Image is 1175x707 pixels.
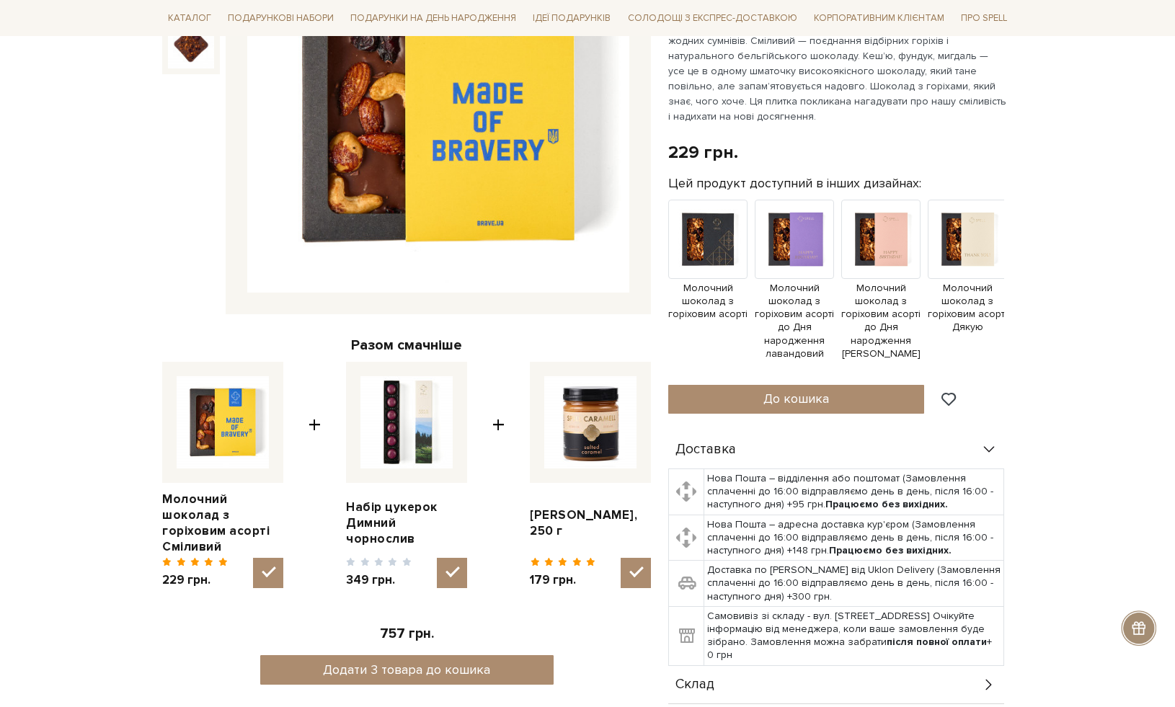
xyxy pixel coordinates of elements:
span: 179 грн. [530,572,595,588]
a: [PERSON_NAME], 250 г [530,507,651,539]
a: Солодощі з експрес-доставкою [622,6,803,30]
a: Молочний шоколад з горіховим асорті до Дня народження лавандовий [755,232,834,360]
b: після повної оплати [887,636,987,648]
span: Молочний шоколад з горіховим асорті до Дня народження [PERSON_NAME] [841,282,921,360]
span: Молочний шоколад з горіховим асорті [668,282,748,321]
td: Нова Пошта – адресна доставка кур'єром (Замовлення сплаченні до 16:00 відправляємо день в день, п... [704,515,1004,561]
a: Набір цукерок Димний чорнослив [346,499,467,547]
a: Каталог [162,7,217,30]
img: Молочний шоколад з горіховим асорті Сміливий [168,22,214,68]
a: Молочний шоколад з горіховим асорті Сміливий [162,492,283,555]
b: Працюємо без вихідних. [829,544,952,556]
span: 229 грн. [162,572,228,588]
span: Доставка [675,443,736,456]
button: Додати 3 товара до кошика [260,655,554,685]
img: Набір цукерок Димний чорнослив [360,376,453,468]
span: Склад [675,678,714,691]
a: Подарункові набори [222,7,340,30]
a: Подарунки на День народження [345,7,522,30]
img: Продукт [668,200,748,279]
span: Молочний шоколад з горіховим асорті до Дня народження лавандовий [755,282,834,360]
label: Цей продукт доступний в інших дизайнах: [668,175,921,192]
b: Працюємо без вихідних. [825,498,948,510]
a: Молочний шоколад з горіховим асорті до Дня народження [PERSON_NAME] [841,232,921,360]
span: + [309,362,321,589]
div: 229 грн. [668,141,738,164]
a: Молочний шоколад з горіховим асорті Дякую [928,232,1007,334]
span: Молочний шоколад з горіховим асорті Дякую [928,282,1007,334]
img: Продукт [755,200,834,279]
td: Нова Пошта – відділення або поштомат (Замовлення сплаченні до 16:00 відправляємо день в день, піс... [704,469,1004,515]
a: Ідеї подарунків [527,7,616,30]
img: Продукт [928,200,1007,279]
span: + [492,362,505,589]
img: Молочний шоколад з горіховим асорті Сміливий [177,376,269,468]
span: 349 грн. [346,572,412,588]
div: Разом смачніше [162,336,651,355]
span: До кошика [763,391,829,406]
img: Карамель солона, 250 г [544,376,637,468]
span: 757 грн. [380,626,434,642]
a: Молочний шоколад з горіховим асорті [668,232,748,321]
a: Корпоративним клієнтам [808,7,950,30]
img: Продукт [841,200,921,279]
button: До кошика [668,385,924,414]
td: Доставка по [PERSON_NAME] від Uklon Delivery (Замовлення сплаченні до 16:00 відправляємо день в д... [704,561,1004,607]
p: У тому, що [DEMOGRAPHIC_DATA] — “міцні горішки”, не залишилося жодних сумнівів. Сміливий — поєдна... [668,18,1006,124]
a: Про Spell [955,7,1013,30]
td: Самовивіз зі складу - вул. [STREET_ADDRESS] Очікуйте інформацію від менеджера, коли ваше замовлен... [704,606,1004,665]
